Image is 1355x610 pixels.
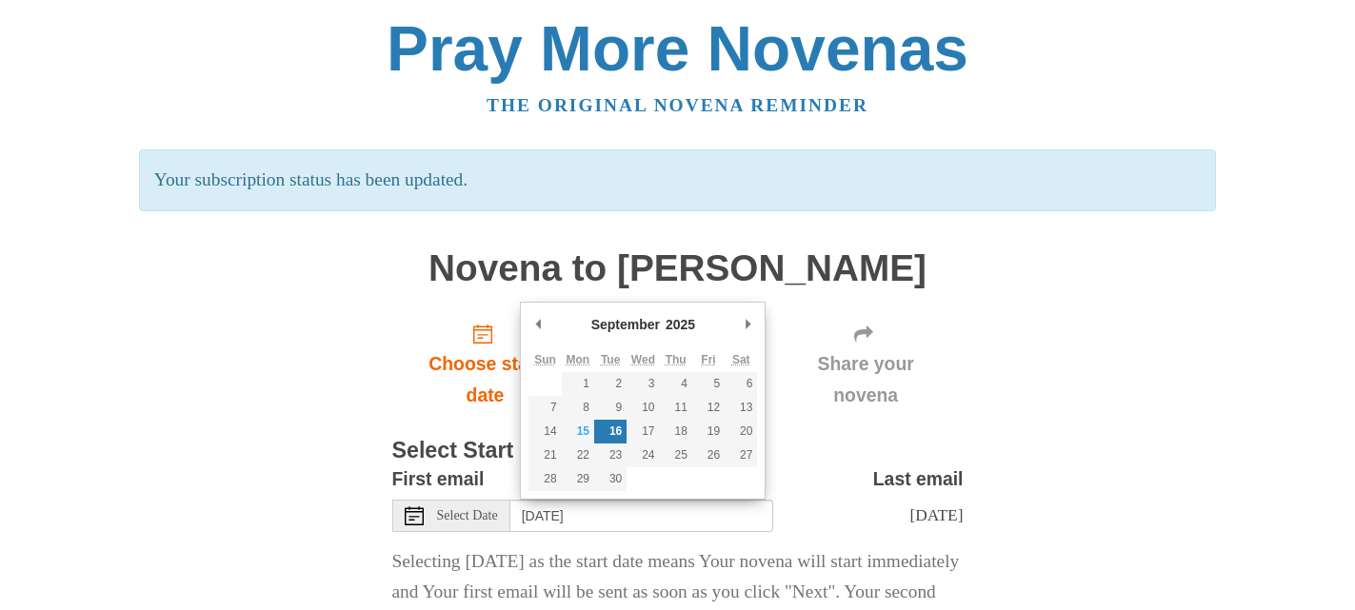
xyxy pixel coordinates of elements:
[692,420,725,443] button: 19
[562,467,594,491] button: 29
[660,443,692,467] button: 25
[631,353,655,366] abbr: Wednesday
[487,95,868,115] a: The original novena reminder
[562,420,594,443] button: 15
[528,467,561,491] button: 28
[437,509,498,522] span: Select Date
[909,505,963,524] span: [DATE]
[725,372,757,396] button: 6
[528,443,561,467] button: 21
[567,353,590,366] abbr: Monday
[692,443,725,467] button: 26
[660,420,692,443] button: 18
[738,310,757,339] button: Next Month
[660,396,692,420] button: 11
[562,443,594,467] button: 22
[663,310,698,339] div: 2025
[562,396,594,420] button: 8
[510,500,773,532] input: Use the arrow keys to pick a date
[411,348,560,411] span: Choose start date
[594,467,627,491] button: 30
[387,13,968,84] a: Pray More Novenas
[666,353,687,366] abbr: Thursday
[588,310,663,339] div: September
[594,396,627,420] button: 9
[701,353,715,366] abbr: Friday
[692,372,725,396] button: 5
[732,353,750,366] abbr: Saturday
[627,420,659,443] button: 17
[725,443,757,467] button: 27
[627,443,659,467] button: 24
[562,372,594,396] button: 1
[594,443,627,467] button: 23
[392,463,485,495] label: First email
[392,307,579,421] a: Choose start date
[627,396,659,420] button: 10
[627,372,659,396] button: 3
[594,372,627,396] button: 2
[594,420,627,443] button: 16
[725,420,757,443] button: 20
[768,307,964,421] div: Click "Next" to confirm your start date first.
[601,353,620,366] abbr: Tuesday
[873,463,964,495] label: Last email
[534,353,556,366] abbr: Sunday
[528,420,561,443] button: 14
[528,396,561,420] button: 7
[692,396,725,420] button: 12
[392,248,964,289] h1: Novena to [PERSON_NAME]
[787,348,945,411] span: Share your novena
[528,310,548,339] button: Previous Month
[139,149,1216,211] p: Your subscription status has been updated.
[725,396,757,420] button: 13
[660,372,692,396] button: 4
[392,439,964,463] h3: Select Start Date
